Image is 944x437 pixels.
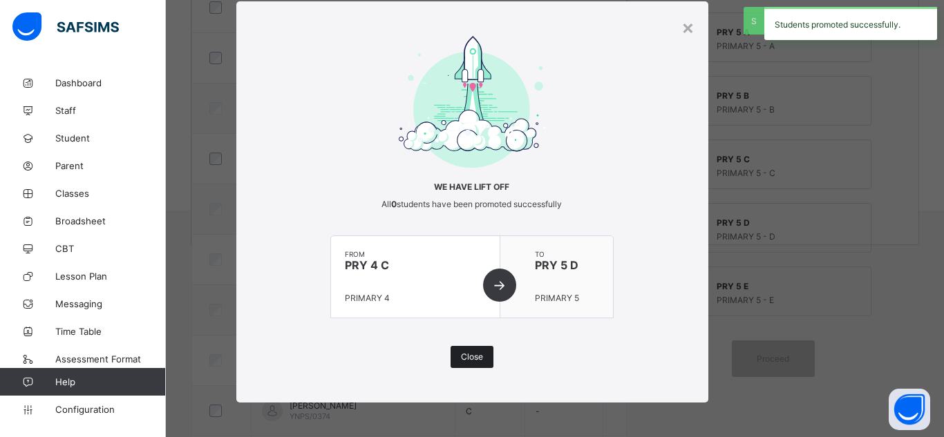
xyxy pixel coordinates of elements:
[461,351,483,362] span: Close
[55,133,166,144] span: Student
[399,36,545,168] img: take-off-complete.1ce1a4aa937d04e8611fc73cc7ee0ef8.svg
[535,258,599,272] span: PRY 5 D
[55,353,166,365] span: Assessment Format
[55,326,166,337] span: Time Table
[55,404,165,415] span: Configuration
[889,389,930,430] button: Open asap
[681,15,695,39] div: ×
[345,250,486,258] span: from
[55,271,166,282] span: Lesson Plan
[381,199,562,209] span: All students have been promoted successfully
[55,376,165,387] span: Help
[535,293,579,303] span: PRIMARY 5
[55,243,166,254] span: CBT
[330,182,614,192] span: We have lift off
[345,258,486,272] span: PRY 4 C
[345,293,390,303] span: PRIMARY 4
[55,160,166,171] span: Parent
[55,188,166,199] span: Classes
[535,250,599,258] span: to
[55,215,166,226] span: Broadsheet
[55,77,166,88] span: Dashboard
[12,12,119,41] img: safsims
[764,7,937,40] div: Students promoted successfully.
[55,105,166,116] span: Staff
[55,298,166,309] span: Messaging
[391,199,397,209] b: 0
